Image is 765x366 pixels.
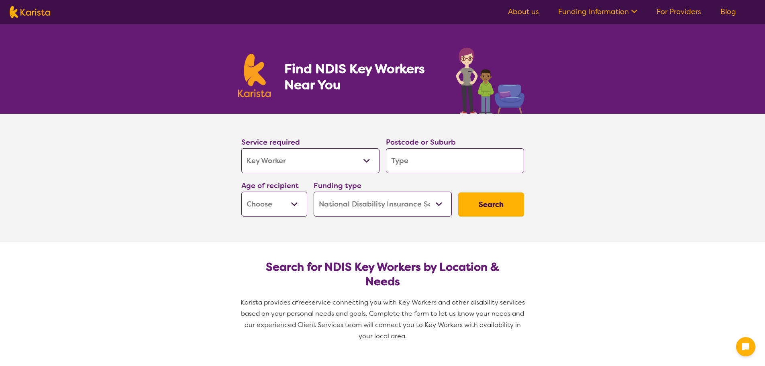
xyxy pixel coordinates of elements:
a: Funding Information [558,7,637,16]
h1: Find NDIS Key Workers Near You [284,61,440,93]
input: Type [386,148,524,173]
span: Karista provides a [241,298,296,307]
a: About us [508,7,539,16]
img: key-worker [454,43,527,114]
img: Karista logo [238,54,271,97]
label: Age of recipient [241,181,299,190]
a: Blog [720,7,736,16]
span: free [296,298,309,307]
label: Postcode or Suburb [386,137,456,147]
label: Funding type [314,181,361,190]
a: For Providers [657,7,701,16]
button: Search [458,192,524,217]
h2: Search for NDIS Key Workers by Location & Needs [248,260,518,289]
label: Service required [241,137,300,147]
span: service connecting you with Key Workers and other disability services based on your personal need... [241,298,526,340]
img: Karista logo [10,6,50,18]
